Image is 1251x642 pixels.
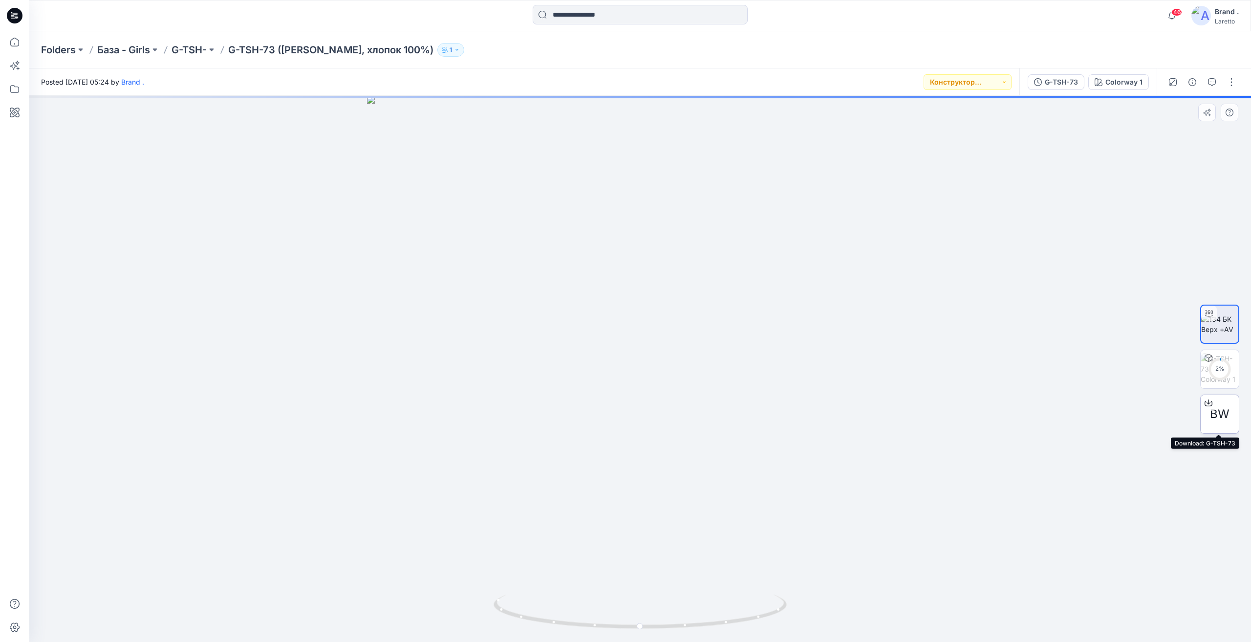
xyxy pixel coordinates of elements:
img: G-TSH-73 Colorway 1 [1201,354,1239,384]
a: База - Girls [97,43,150,57]
button: G-TSH-73 [1028,74,1084,90]
div: Laretto [1215,18,1239,25]
div: 2 % [1208,365,1231,373]
span: BW [1210,405,1229,423]
button: 1 [437,43,464,57]
img: 134 БК Верх +AV [1201,314,1238,334]
div: G-TSH-73 [1045,77,1078,88]
p: 1 [450,44,452,55]
button: Details [1185,74,1200,90]
div: Brand . [1215,6,1239,18]
a: Brand . [121,78,144,86]
p: G-TSH-73 ([PERSON_NAME], хлопок 100%) [228,43,433,57]
div: Colorway 1 [1105,77,1143,88]
span: Posted [DATE] 05:24 by [41,77,144,87]
a: Folders [41,43,76,57]
img: avatar [1191,6,1211,25]
a: G-TSH- [172,43,207,57]
span: 46 [1171,8,1182,16]
button: Colorway 1 [1088,74,1149,90]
